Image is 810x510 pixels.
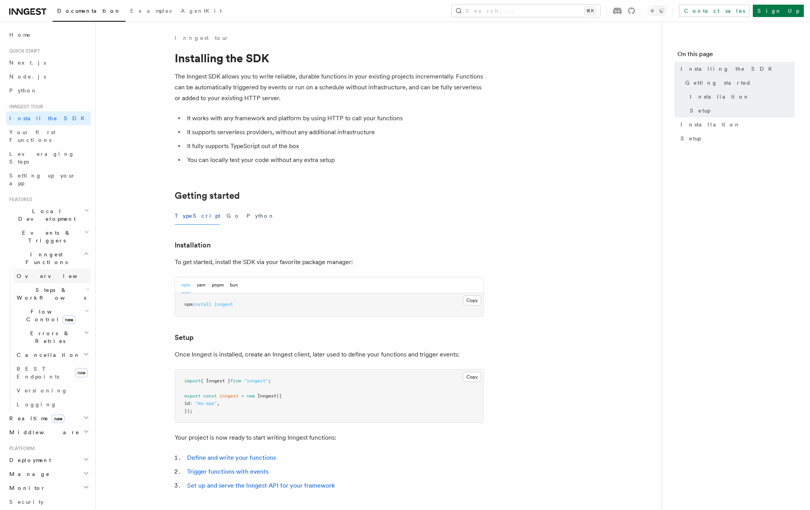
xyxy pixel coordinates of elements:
a: Overview [14,269,91,283]
span: new [63,316,75,324]
a: Trigger functions with events [187,468,269,475]
li: You can locally test your code without any extra setup [185,155,484,165]
span: Install the SDK [9,115,89,121]
span: "inngest" [244,378,268,384]
a: Installing the SDK [677,62,795,76]
span: inngest [214,302,233,307]
a: Versioning [14,384,91,397]
span: Documentation [57,8,121,14]
button: TypeScript [175,207,220,225]
button: Go [226,207,240,225]
span: { Inngest } [201,378,230,384]
span: new [52,414,65,423]
span: , [217,401,220,406]
a: REST Endpointsnew [14,362,91,384]
span: Inngest Functions [6,251,83,266]
span: new [247,393,255,399]
button: Realtimenew [6,411,91,425]
a: Install the SDK [6,111,91,125]
span: Your first Functions [9,129,55,143]
span: Errors & Retries [14,329,84,345]
button: Flow Controlnew [14,305,91,326]
span: npm [184,302,192,307]
a: Setting up your app [6,169,91,190]
a: Your first Functions [6,125,91,147]
button: Local Development [6,204,91,226]
span: from [230,378,241,384]
a: Installation [687,90,795,104]
a: Sign Up [753,5,804,17]
span: Logging [17,401,57,408]
a: Home [6,28,91,42]
button: Python [247,207,275,225]
span: Monitor [6,484,46,492]
span: import [184,378,201,384]
button: Steps & Workflows [14,283,91,305]
span: AgentKit [181,8,222,14]
button: Inngest Functions [6,247,91,269]
a: Setup [687,104,795,118]
span: Versioning [17,387,68,394]
span: Inngest tour [6,104,43,110]
button: Search...⌘K [452,5,600,17]
span: Quick start [6,48,40,54]
a: Documentation [53,2,126,22]
span: : [190,401,192,406]
span: Home [9,31,31,39]
a: Contact sales [679,5,750,17]
button: bun [230,277,238,293]
span: const [203,393,217,399]
button: Copy [463,372,481,382]
span: Node.js [9,73,46,80]
span: ({ [276,393,282,399]
a: Set up and serve the Inngest API for your framework [187,482,335,489]
span: }); [184,408,192,414]
span: Security [9,499,44,505]
span: Platform [6,445,35,452]
span: Python [9,87,37,94]
span: = [241,393,244,399]
span: Installation [681,121,740,128]
span: Installation [690,93,750,101]
button: Events & Triggers [6,226,91,247]
span: Leveraging Steps [9,151,75,165]
span: Setting up your app [9,172,76,186]
span: "my-app" [195,401,217,406]
button: Toggle dark mode [648,6,666,15]
span: install [192,302,211,307]
span: id [184,401,190,406]
a: Security [6,495,91,509]
span: inngest [220,393,238,399]
span: Flow Control [14,308,85,323]
a: Getting started [682,76,795,90]
span: new [75,368,88,377]
span: Inngest [257,393,276,399]
button: Cancellation [14,348,91,362]
span: Steps & Workflows [14,286,86,302]
span: Installing the SDK [681,65,777,73]
span: Local Development [6,207,84,223]
div: Inngest Functions [6,269,91,411]
a: Setup [175,332,194,343]
a: Leveraging Steps [6,147,91,169]
span: Getting started [685,79,751,87]
p: To get started, install the SDK via your favorite package manager: [175,257,484,268]
button: Manage [6,467,91,481]
span: Examples [130,8,172,14]
h4: On this page [677,49,795,62]
button: pnpm [212,277,224,293]
li: It supports serverless providers, without any additional infrastructure [185,127,484,138]
a: Installation [175,240,211,251]
a: Inngest tour [175,34,229,42]
p: Your project is now ready to start writing Inngest functions: [175,432,484,443]
p: Once Inngest is installed, create an Inngest client, later used to define your functions and trig... [175,349,484,360]
span: Deployment [6,456,51,464]
kbd: ⌘K [585,7,596,15]
button: Deployment [6,453,91,467]
a: Getting started [175,190,240,201]
a: Node.js [6,70,91,84]
button: Copy [463,295,481,305]
a: Next.js [6,56,91,70]
span: Next.js [9,60,46,66]
a: Setup [677,131,795,145]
